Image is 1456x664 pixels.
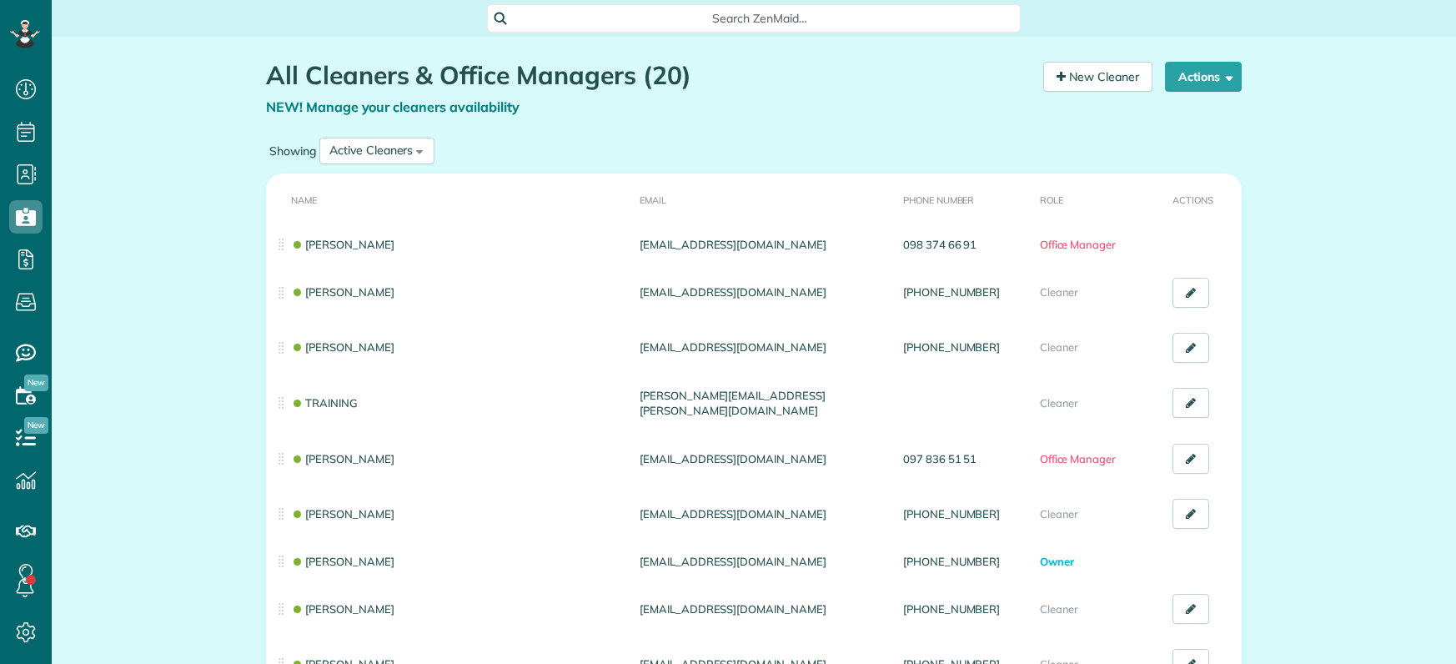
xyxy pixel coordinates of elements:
th: Phone number [896,174,1033,224]
a: TRAINING [291,396,358,410]
label: Showing [266,143,319,159]
td: [EMAIL_ADDRESS][DOMAIN_NAME] [633,541,896,582]
span: Cleaner [1040,340,1079,354]
div: Active Cleaners [329,142,413,159]
td: [EMAIL_ADDRESS][DOMAIN_NAME] [633,265,896,320]
span: Office Manager [1040,452,1116,465]
a: 097 836 51 51 [903,452,977,465]
h1: All Cleaners & Office Managers (20) [266,62,1031,89]
td: [EMAIL_ADDRESS][DOMAIN_NAME] [633,431,896,486]
th: Email [633,174,896,224]
a: [PERSON_NAME] [291,602,394,616]
th: Name [266,174,633,224]
span: Cleaner [1040,396,1079,410]
span: Office Manager [1040,238,1116,251]
th: Actions [1166,174,1242,224]
a: [PERSON_NAME] [291,452,394,465]
th: Role [1033,174,1166,224]
a: New Cleaner [1043,62,1152,92]
a: [PHONE_NUMBER] [903,340,1000,354]
a: [PERSON_NAME] [291,555,394,568]
span: Cleaner [1040,507,1079,521]
td: [EMAIL_ADDRESS][DOMAIN_NAME] [633,320,896,375]
a: NEW! Manage your cleaners availability [266,98,520,115]
a: 098 374 66 91 [903,238,977,251]
span: New [24,417,48,434]
span: New [24,375,48,391]
td: [EMAIL_ADDRESS][DOMAIN_NAME] [633,581,896,636]
a: [PERSON_NAME] [291,238,394,251]
a: [PHONE_NUMBER] [903,555,1000,568]
span: Cleaner [1040,602,1079,616]
a: [PHONE_NUMBER] [903,285,1000,299]
td: [EMAIL_ADDRESS][DOMAIN_NAME] [633,486,896,541]
td: [EMAIL_ADDRESS][DOMAIN_NAME] [633,224,896,265]
a: [PHONE_NUMBER] [903,507,1000,521]
td: [PERSON_NAME][EMAIL_ADDRESS][PERSON_NAME][DOMAIN_NAME] [633,375,896,431]
button: Actions [1165,62,1242,92]
a: [PERSON_NAME] [291,507,394,521]
a: [PERSON_NAME] [291,340,394,354]
span: Owner [1040,555,1074,568]
span: Cleaner [1040,285,1079,299]
a: [PERSON_NAME] [291,285,394,299]
a: [PHONE_NUMBER] [903,602,1000,616]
